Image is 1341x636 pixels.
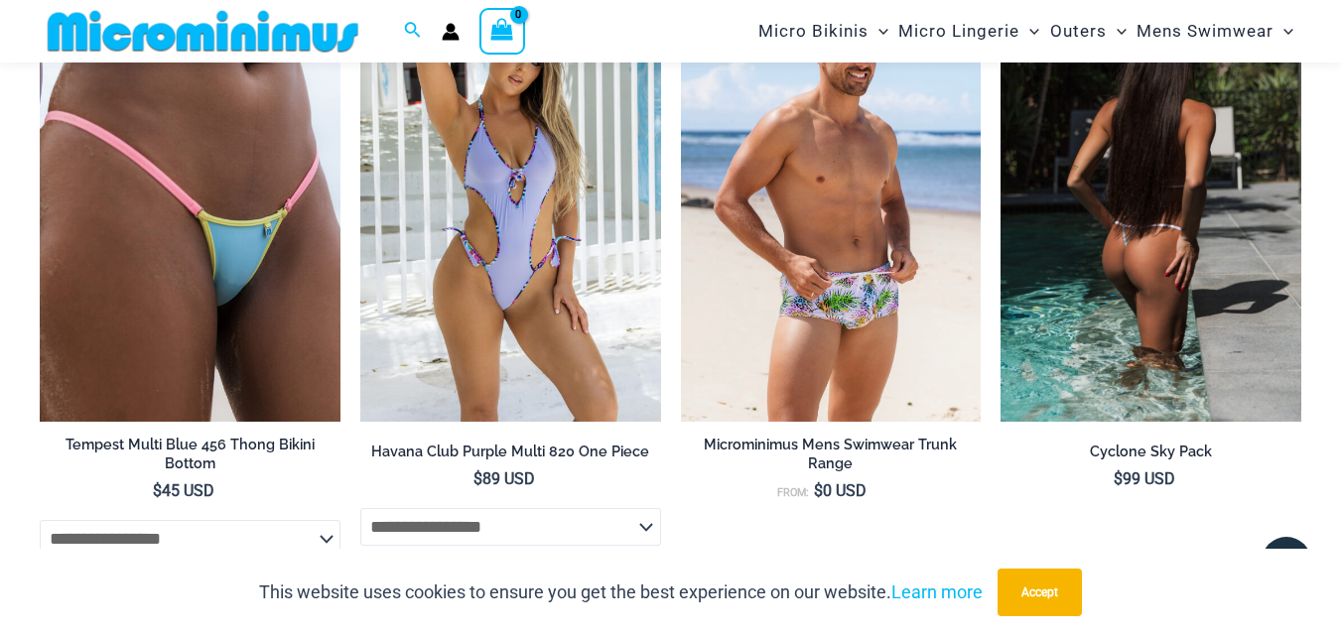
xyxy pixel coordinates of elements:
h2: Cyclone Sky Pack [1001,443,1301,461]
a: OutersMenu ToggleMenu Toggle [1045,6,1132,57]
bdi: 45 USD [153,481,214,500]
a: Micro BikinisMenu ToggleMenu Toggle [753,6,893,57]
span: $ [473,469,482,488]
span: Micro Bikinis [758,6,869,57]
bdi: 99 USD [1114,469,1175,488]
span: $ [814,481,823,500]
nav: Site Navigation [750,3,1301,60]
a: Mens SwimwearMenu ToggleMenu Toggle [1132,6,1298,57]
span: From: [777,486,809,499]
bdi: 89 USD [473,469,535,488]
a: Havana Club Purple Multi 820 One Piece [360,443,661,468]
a: Micro LingerieMenu ToggleMenu Toggle [893,6,1044,57]
span: Menu Toggle [1019,6,1039,57]
span: Menu Toggle [1107,6,1127,57]
span: Mens Swimwear [1137,6,1274,57]
bdi: 0 USD [814,481,867,500]
a: Account icon link [442,23,460,41]
span: Menu Toggle [1274,6,1293,57]
h2: Microminimus Mens Swimwear Trunk Range [681,436,982,472]
button: Accept [998,569,1082,616]
span: $ [1114,469,1123,488]
a: Search icon link [404,19,422,44]
h2: Tempest Multi Blue 456 Thong Bikini Bottom [40,436,340,472]
span: Micro Lingerie [898,6,1019,57]
a: View Shopping Cart, empty [479,8,525,54]
a: Tempest Multi Blue 456 Thong Bikini Bottom [40,436,340,480]
img: MM SHOP LOGO FLAT [40,9,366,54]
h2: Havana Club Purple Multi 820 One Piece [360,443,661,461]
span: $ [153,481,162,500]
a: Microminimus Mens Swimwear Trunk Range [681,436,982,480]
p: This website uses cookies to ensure you get the best experience on our website. [259,577,983,607]
a: Cyclone Sky Pack [1001,443,1301,468]
span: Outers [1050,6,1107,57]
a: Learn more [891,581,983,602]
span: Menu Toggle [869,6,888,57]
